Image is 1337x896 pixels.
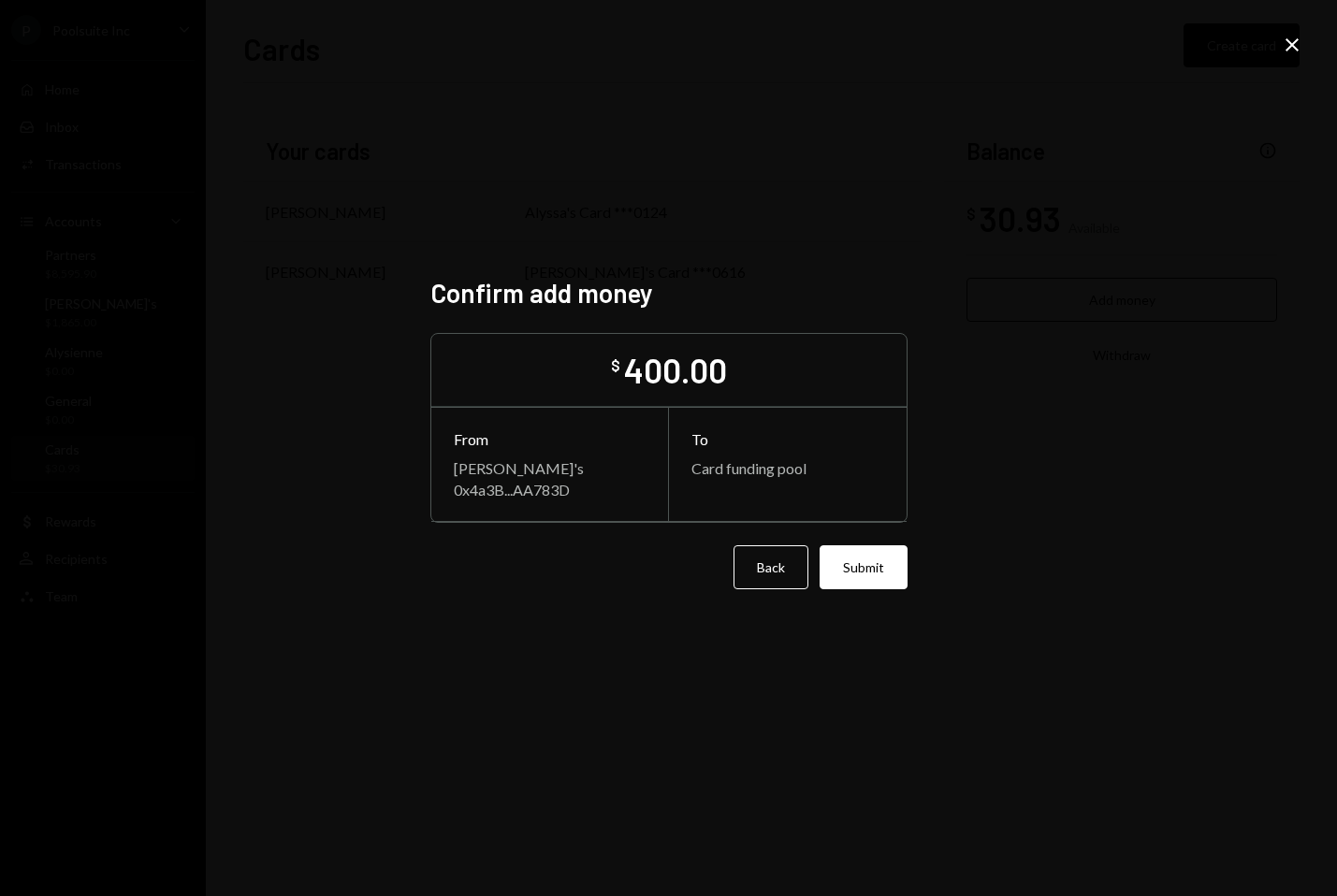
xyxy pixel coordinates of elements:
div: 400.00 [624,349,727,391]
button: Back [734,545,808,589]
div: $ [611,356,620,375]
h2: Confirm add money [430,275,908,311]
button: Submit [820,545,908,589]
div: 0x4a3B...AA783D [454,481,646,499]
div: [PERSON_NAME]'s [454,459,646,477]
div: To [691,430,884,448]
div: From [454,430,646,448]
div: Card funding pool [691,459,884,477]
